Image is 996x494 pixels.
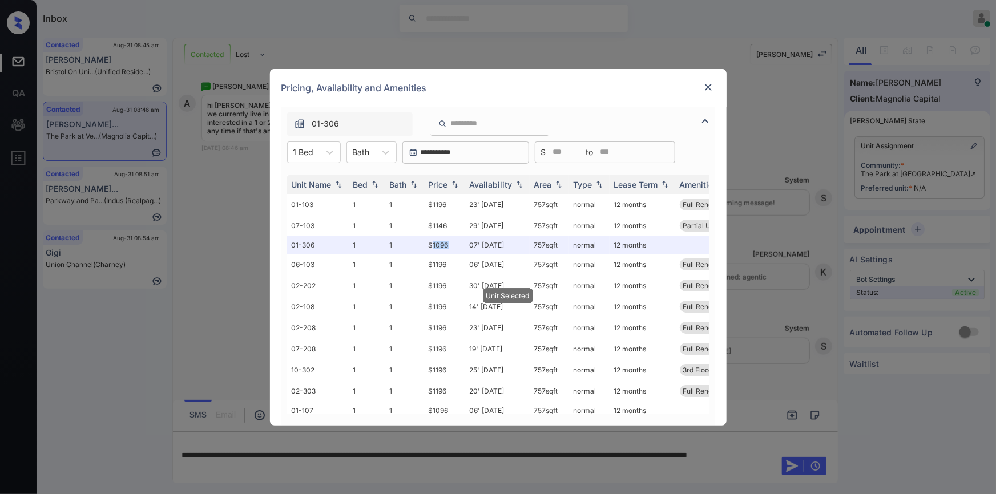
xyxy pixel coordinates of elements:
td: $1196 [424,317,465,338]
td: normal [569,254,610,275]
img: icon-zuma [438,119,447,129]
td: 757 sqft [530,194,569,215]
td: 12 months [610,215,675,236]
td: normal [569,296,610,317]
div: Lease Term [614,180,658,189]
span: to [586,146,594,159]
td: 757 sqft [530,402,569,419]
td: 757 sqft [530,359,569,380]
td: 02-208 [287,317,349,338]
td: $1146 [424,215,465,236]
td: normal [569,317,610,338]
td: 1 [349,338,385,359]
td: 06' [DATE] [465,402,530,419]
td: 29' [DATE] [465,215,530,236]
div: Availability [470,180,513,189]
td: 1 [385,215,424,236]
img: sorting [553,180,564,188]
span: 01-306 [312,118,340,130]
div: Amenities [680,180,718,189]
td: normal [569,380,610,402]
span: Partial Upgrade... [683,221,739,230]
td: 02-108 [287,296,349,317]
span: Full Renovation... [683,281,738,290]
span: Full Renovation... [683,260,738,269]
td: 01-103 [287,194,349,215]
td: 757 sqft [530,380,569,402]
td: 1 [349,380,385,402]
td: normal [569,338,610,359]
img: sorting [369,180,381,188]
img: sorting [594,180,605,188]
td: $1196 [424,380,465,402]
img: sorting [514,180,525,188]
td: 1 [349,254,385,275]
div: Type [574,180,592,189]
div: Unit Name [292,180,332,189]
td: 12 months [610,194,675,215]
img: sorting [659,180,671,188]
td: 20' [DATE] [465,380,530,402]
td: 30' [DATE] [465,275,530,296]
td: 1 [385,296,424,317]
div: Pricing, Availability and Amenities [270,69,727,107]
td: 757 sqft [530,317,569,338]
td: 14' [DATE] [465,296,530,317]
td: 1 [385,275,424,296]
img: icon-zuma [699,114,712,128]
td: 23' [DATE] [465,317,530,338]
td: 757 sqft [530,215,569,236]
td: $1196 [424,254,465,275]
td: 19' [DATE] [465,338,530,359]
td: 1 [349,296,385,317]
td: 06' [DATE] [465,254,530,275]
td: 12 months [610,254,675,275]
td: normal [569,402,610,419]
td: 757 sqft [530,236,569,254]
td: 12 months [610,338,675,359]
td: 12 months [610,402,675,419]
td: 07' [DATE] [465,236,530,254]
td: 1 [349,215,385,236]
td: 06-103 [287,254,349,275]
td: 10-302 [287,359,349,380]
span: $ [541,146,546,159]
td: 1 [385,338,424,359]
td: 1 [349,402,385,419]
td: 01-107 [287,402,349,419]
img: icon-zuma [294,118,305,129]
span: Full Renovation... [683,302,738,311]
td: 12 months [610,359,675,380]
td: 12 months [610,317,675,338]
td: 757 sqft [530,296,569,317]
span: Full Renovation... [683,200,738,209]
td: 1 [385,194,424,215]
td: 12 months [610,296,675,317]
td: $1096 [424,236,465,254]
td: 12 months [610,380,675,402]
td: 1 [349,236,385,254]
td: 1 [349,317,385,338]
td: 1 [385,380,424,402]
td: 07-103 [287,215,349,236]
td: 02-303 [287,380,349,402]
td: 757 sqft [530,338,569,359]
img: sorting [408,180,420,188]
td: $1096 [424,402,465,419]
td: $1196 [424,296,465,317]
div: Area [534,180,552,189]
td: 1 [385,317,424,338]
td: 12 months [610,236,675,254]
td: $1196 [424,194,465,215]
td: $1196 [424,338,465,359]
td: $1196 [424,359,465,380]
div: Bed [353,180,368,189]
td: 1 [349,359,385,380]
td: $1196 [424,275,465,296]
span: Full Renovation... [683,345,738,353]
div: Bath [390,180,407,189]
img: close [703,82,714,93]
img: sorting [333,180,344,188]
td: 757 sqft [530,275,569,296]
td: 1 [385,254,424,275]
